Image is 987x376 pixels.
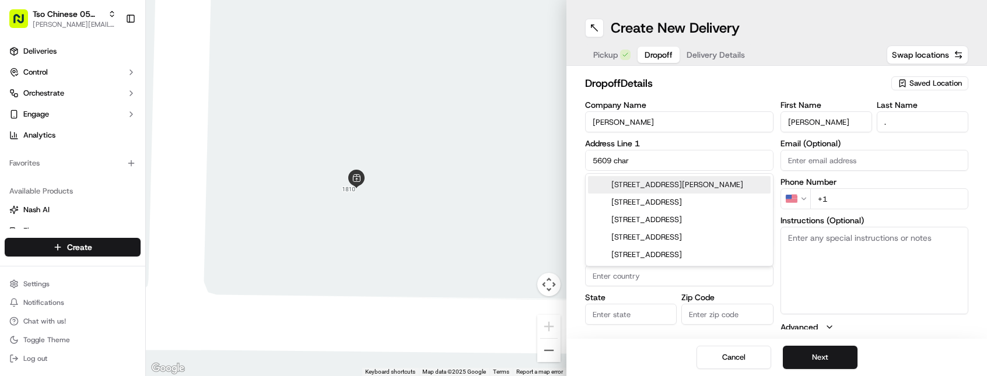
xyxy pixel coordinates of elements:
img: 1736555255976-a54dd68f-1ca7-489b-9aae-adbdc363a1c4 [12,111,33,132]
span: Fleet [23,226,40,236]
label: Instructions (Optional) [780,216,969,224]
input: Enter phone number [810,188,969,209]
input: Enter zip code [681,304,773,325]
label: Phone Number [780,178,969,186]
input: Enter email address [780,150,969,171]
div: Favorites [5,154,141,173]
button: Fleet [5,222,141,240]
span: Engage [23,109,49,120]
button: Next [783,346,857,369]
span: Swap locations [892,49,949,61]
span: API Documentation [110,169,187,181]
img: Google [149,361,187,376]
input: Enter state [585,304,677,325]
h2: dropoff Details [585,75,884,92]
input: Enter country [585,265,773,286]
button: Tso Chinese 05 [PERSON_NAME][PERSON_NAME][EMAIL_ADDRESS][DOMAIN_NAME] [5,5,121,33]
a: Terms (opens in new tab) [493,368,509,375]
a: Deliveries [5,42,141,61]
button: Cancel [696,346,771,369]
div: [STREET_ADDRESS] [588,229,771,246]
a: Analytics [5,126,141,145]
label: Address Line 1 [585,139,773,147]
span: Deliveries [23,46,57,57]
div: [STREET_ADDRESS] [588,194,771,211]
span: Pickup [593,49,618,61]
span: Saved Location [909,78,962,89]
a: Fleet [9,226,136,236]
button: Orchestrate [5,84,141,103]
button: Map camera controls [537,273,561,296]
div: Start new chat [40,111,191,123]
button: Keyboard shortcuts [365,368,415,376]
div: 💻 [99,170,108,180]
a: Report a map error [516,368,563,375]
button: Control [5,63,141,82]
span: Notifications [23,298,64,307]
input: Enter company name [585,111,773,132]
div: Available Products [5,182,141,201]
span: Log out [23,354,47,363]
a: 💻API Documentation [94,164,192,185]
a: 📗Knowledge Base [7,164,94,185]
p: Welcome 👋 [12,47,212,65]
button: Saved Location [891,75,968,92]
button: [PERSON_NAME][EMAIL_ADDRESS][DOMAIN_NAME] [33,20,116,29]
input: Enter first name [780,111,872,132]
span: Analytics [23,130,55,140]
span: Nash AI [23,205,50,215]
span: Create [67,241,92,253]
button: Nash AI [5,201,141,219]
span: Delivery Details [687,49,745,61]
div: 📗 [12,170,21,180]
span: Pylon [116,198,141,206]
input: Enter last name [877,111,968,132]
label: Zip Code [681,293,773,301]
button: Zoom out [537,339,561,362]
input: Got a question? Start typing here... [30,75,210,87]
span: Orchestrate [23,88,64,99]
button: Tso Chinese 05 [PERSON_NAME] [33,8,103,20]
div: Suggestions [585,173,773,266]
input: Enter address [585,150,773,171]
span: Knowledge Base [23,169,89,181]
button: Notifications [5,294,141,311]
button: Settings [5,276,141,292]
button: Log out [5,350,141,367]
button: Zoom in [537,315,561,338]
a: Powered byPylon [82,197,141,206]
div: [STREET_ADDRESS][PERSON_NAME] [588,176,771,194]
label: Email (Optional) [780,139,969,147]
button: Chat with us! [5,313,141,329]
span: Settings [23,279,50,289]
label: Company Name [585,101,773,109]
button: Start new chat [198,115,212,129]
label: Advanced [780,321,818,333]
a: Open this area in Google Maps (opens a new window) [149,361,187,376]
span: Dropoff [645,49,673,61]
label: State [585,293,677,301]
button: Advanced [780,321,969,333]
label: Last Name [877,101,968,109]
div: [STREET_ADDRESS] [588,211,771,229]
h1: Create New Delivery [611,19,740,37]
span: Control [23,67,48,78]
button: Toggle Theme [5,332,141,348]
button: Engage [5,105,141,124]
button: Swap locations [887,45,968,64]
img: Nash [12,12,35,35]
div: [STREET_ADDRESS] [588,246,771,263]
span: Toggle Theme [23,335,70,345]
div: We're available if you need us! [40,123,148,132]
span: Map data ©2025 Google [422,368,486,375]
a: Nash AI [9,205,136,215]
button: Create [5,238,141,256]
span: Chat with us! [23,317,66,326]
label: First Name [780,101,872,109]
